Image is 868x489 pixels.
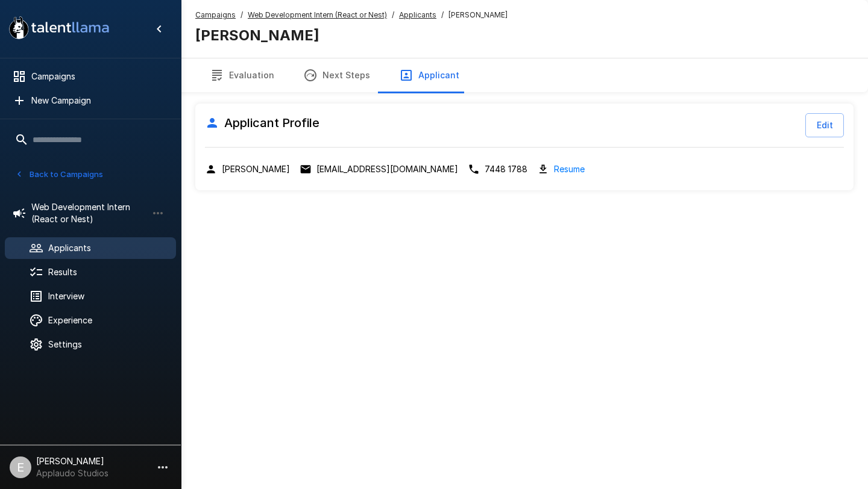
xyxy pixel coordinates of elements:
u: Campaigns [195,10,236,19]
button: Next Steps [289,58,385,92]
button: Applicant [385,58,474,92]
h6: Applicant Profile [205,113,319,132]
u: Applicants [399,10,436,19]
p: [EMAIL_ADDRESS][DOMAIN_NAME] [316,163,458,175]
a: Resume [554,162,585,176]
p: [PERSON_NAME] [222,163,290,175]
b: [PERSON_NAME] [195,26,319,44]
div: Download resume [537,162,585,176]
span: / [241,9,243,21]
button: Edit [805,113,844,137]
span: [PERSON_NAME] [448,9,508,21]
p: 7448 1788 [485,163,527,175]
div: Click to copy [205,163,290,175]
div: Click to copy [300,163,458,175]
span: / [392,9,394,21]
button: Evaluation [195,58,289,92]
u: Web Development Intern (React or Nest) [248,10,387,19]
span: / [441,9,444,21]
div: Click to copy [468,163,527,175]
